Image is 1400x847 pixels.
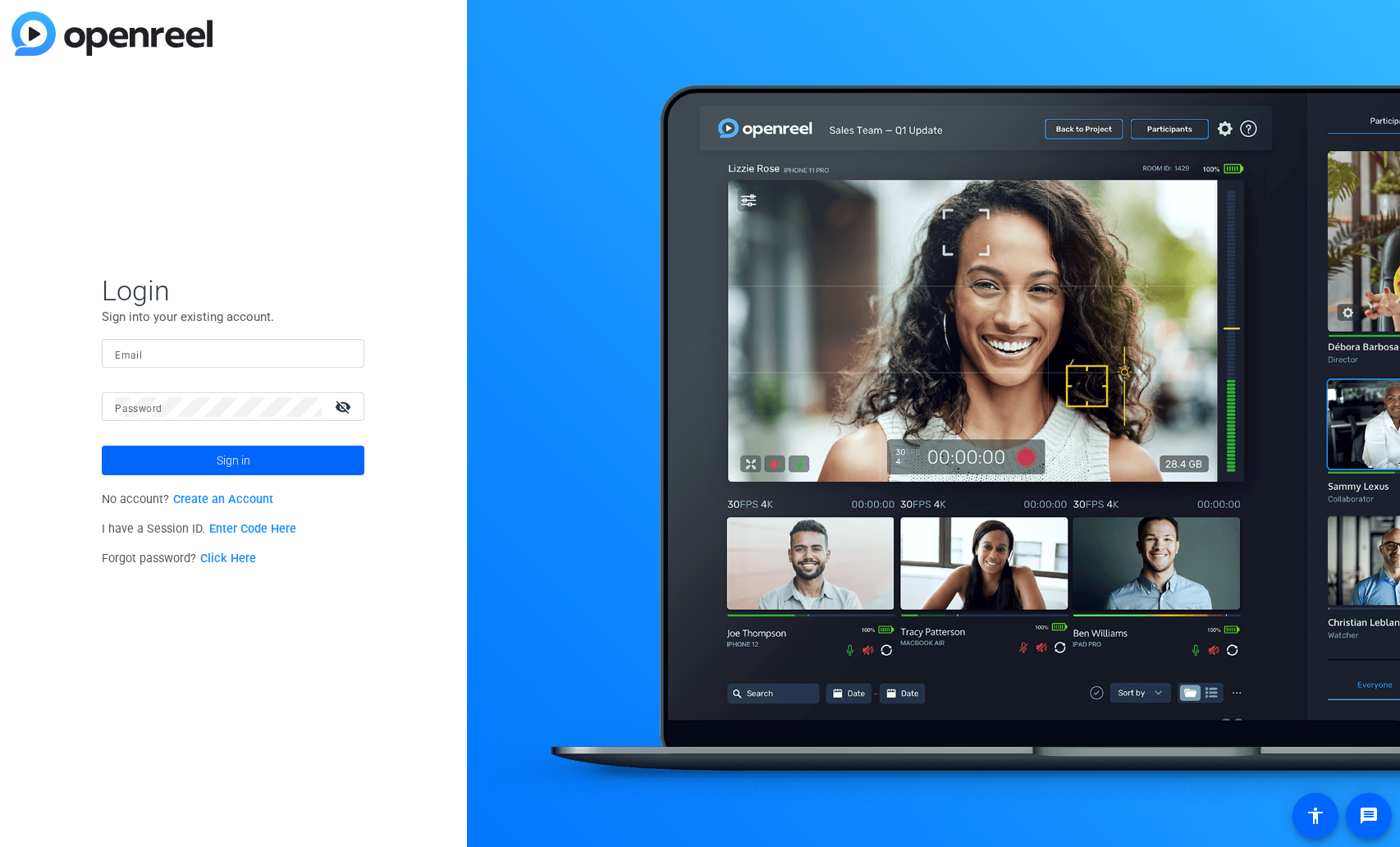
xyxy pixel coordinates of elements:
[102,552,256,565] span: Forgot password?
[173,492,273,506] a: Create an Account
[1306,806,1325,826] mat-icon: accessibility
[200,552,256,565] a: Click Here
[115,403,162,414] mat-label: Password
[11,11,213,56] img: blue-gradient.svg
[102,308,364,326] p: Sign into your existing account.
[102,522,296,536] span: I have a Session ID.
[115,350,142,361] mat-label: Email
[102,273,364,308] span: Login
[102,446,364,475] button: Sign in
[217,440,250,481] span: Sign in
[102,492,273,506] span: No account?
[1359,806,1379,826] mat-icon: message
[115,344,351,364] input: Enter Email Address
[209,522,296,536] a: Enter Code Here
[325,395,364,419] mat-icon: visibility_off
